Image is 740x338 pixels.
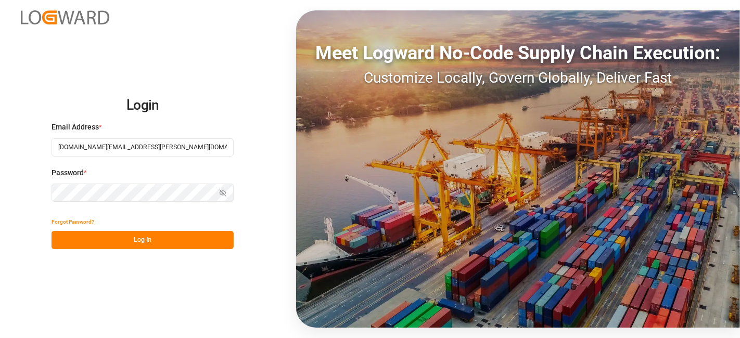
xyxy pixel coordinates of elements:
[52,167,84,178] span: Password
[296,39,740,67] div: Meet Logward No-Code Supply Chain Execution:
[296,67,740,89] div: Customize Locally, Govern Globally, Deliver Fast
[21,10,109,24] img: Logward_new_orange.png
[52,231,234,249] button: Log In
[52,122,99,133] span: Email Address
[52,89,234,122] h2: Login
[52,138,234,157] input: Enter your email
[52,213,94,231] button: Forgot Password?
